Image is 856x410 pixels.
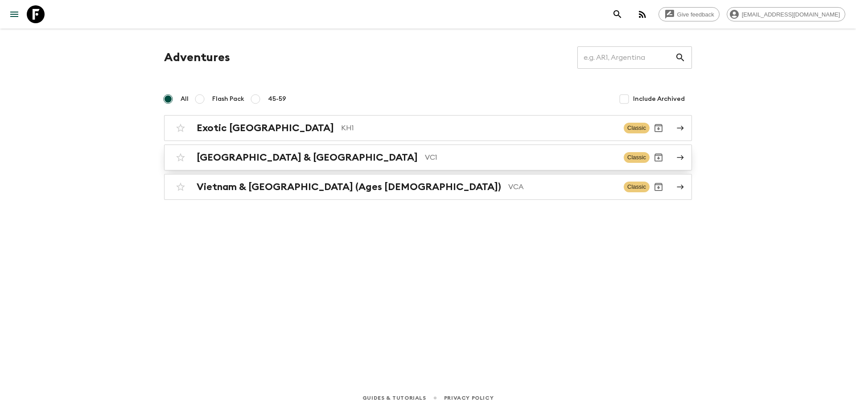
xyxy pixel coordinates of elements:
button: Archive [650,119,667,137]
button: Archive [650,178,667,196]
span: Include Archived [633,95,685,104]
span: [EMAIL_ADDRESS][DOMAIN_NAME] [737,11,845,18]
a: Give feedback [658,7,720,21]
span: Flash Pack [212,95,244,104]
p: VCA [508,182,617,192]
p: KH1 [341,123,617,133]
button: Archive [650,149,667,166]
div: [EMAIL_ADDRESS][DOMAIN_NAME] [727,7,845,21]
span: Give feedback [672,11,719,18]
span: Classic [624,123,650,133]
span: Classic [624,182,650,192]
button: search adventures [609,5,626,23]
h2: Exotic [GEOGRAPHIC_DATA] [197,122,334,134]
span: All [181,95,189,104]
a: Guides & Tutorials [362,393,426,403]
a: Vietnam & [GEOGRAPHIC_DATA] (Ages [DEMOGRAPHIC_DATA])VCAClassicArchive [164,174,692,200]
h2: Vietnam & [GEOGRAPHIC_DATA] (Ages [DEMOGRAPHIC_DATA]) [197,181,501,193]
span: 45-59 [268,95,286,104]
a: [GEOGRAPHIC_DATA] & [GEOGRAPHIC_DATA]VC1ClassicArchive [164,145,692,170]
a: Exotic [GEOGRAPHIC_DATA]KH1ClassicArchive [164,115,692,141]
h1: Adventures [164,49,230,66]
h2: [GEOGRAPHIC_DATA] & [GEOGRAPHIC_DATA] [197,152,418,163]
button: menu [5,5,23,23]
a: Privacy Policy [444,393,494,403]
p: VC1 [425,152,617,163]
input: e.g. AR1, Argentina [577,45,675,70]
span: Classic [624,152,650,163]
